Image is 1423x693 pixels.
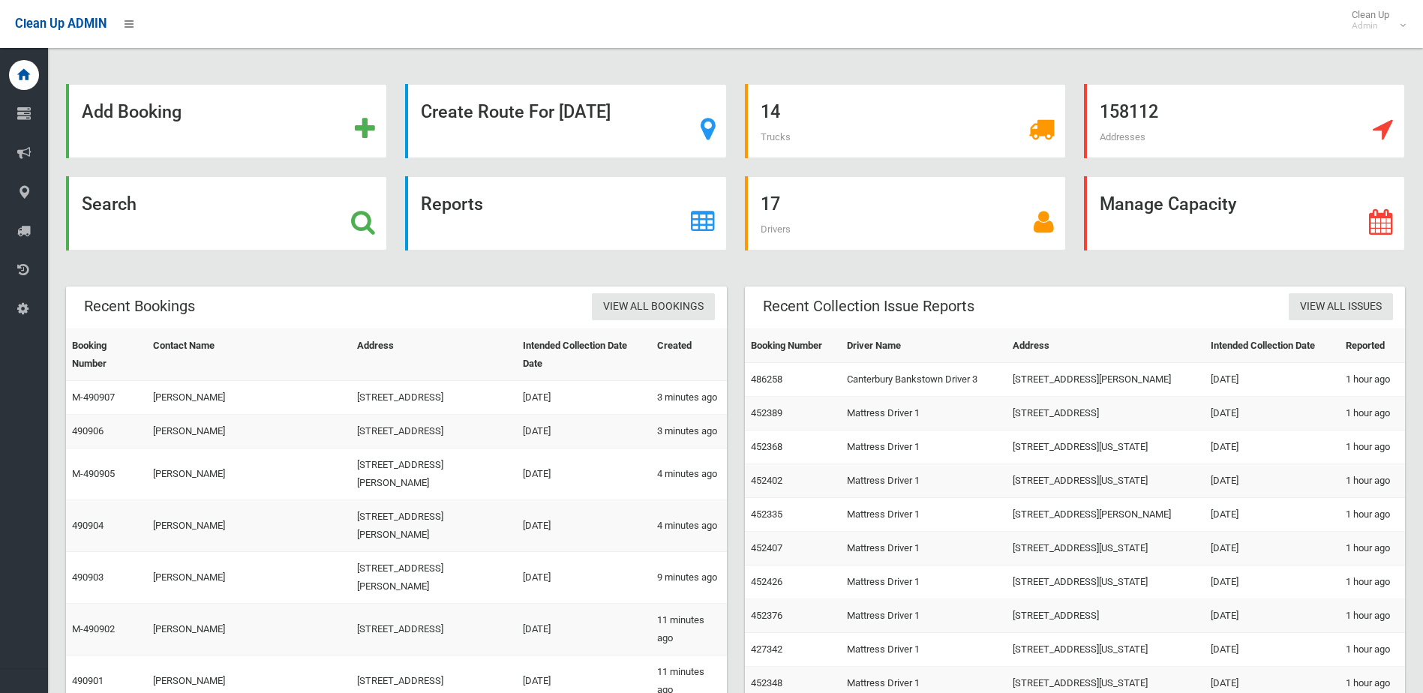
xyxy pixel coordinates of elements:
a: Manage Capacity [1084,176,1405,250]
td: [STREET_ADDRESS][US_STATE] [1007,633,1205,667]
td: Mattress Driver 1 [841,633,1007,667]
td: [STREET_ADDRESS] [351,381,518,415]
td: [PERSON_NAME] [147,552,350,604]
td: 1 hour ago [1340,565,1405,599]
small: Admin [1352,20,1389,31]
a: 452402 [751,475,782,486]
td: [DATE] [517,552,650,604]
td: [STREET_ADDRESS][US_STATE] [1007,532,1205,565]
a: Search [66,176,387,250]
td: [PERSON_NAME] [147,604,350,655]
td: 1 hour ago [1340,532,1405,565]
td: [PERSON_NAME] [147,448,350,500]
a: 452335 [751,508,782,520]
td: [DATE] [1205,430,1340,464]
td: 3 minutes ago [651,381,727,415]
td: Canterbury Bankstown Driver 3 [841,363,1007,397]
td: Mattress Driver 1 [841,430,1007,464]
td: [STREET_ADDRESS][US_STATE] [1007,430,1205,464]
td: [DATE] [517,448,650,500]
strong: Create Route For [DATE] [421,101,611,122]
td: 9 minutes ago [651,552,727,604]
td: [DATE] [1205,633,1340,667]
strong: 158112 [1100,101,1158,122]
td: [STREET_ADDRESS] [1007,397,1205,430]
td: 1 hour ago [1340,363,1405,397]
a: 490903 [72,571,104,583]
a: 452407 [751,542,782,553]
a: Create Route For [DATE] [405,84,726,158]
td: 1 hour ago [1340,599,1405,633]
span: Addresses [1100,131,1145,142]
a: 490904 [72,520,104,531]
td: [DATE] [1205,498,1340,532]
th: Driver Name [841,329,1007,363]
td: [DATE] [1205,363,1340,397]
th: Contact Name [147,329,350,381]
td: 3 minutes ago [651,415,727,448]
td: [STREET_ADDRESS] [351,604,518,655]
a: M-490905 [72,468,115,479]
th: Booking Number [745,329,842,363]
span: Clean Up [1344,9,1404,31]
td: [STREET_ADDRESS][PERSON_NAME] [1007,498,1205,532]
td: [STREET_ADDRESS] [351,415,518,448]
td: Mattress Driver 1 [841,397,1007,430]
header: Recent Bookings [66,292,213,321]
td: [PERSON_NAME] [147,381,350,415]
td: [STREET_ADDRESS][PERSON_NAME] [351,448,518,500]
td: Mattress Driver 1 [841,498,1007,532]
td: [DATE] [1205,397,1340,430]
a: 427342 [751,643,782,655]
th: Intended Collection Date [1205,329,1340,363]
td: 11 minutes ago [651,604,727,655]
td: [DATE] [1205,599,1340,633]
header: Recent Collection Issue Reports [745,292,992,321]
th: Booking Number [66,329,147,381]
td: [DATE] [1205,464,1340,498]
td: 1 hour ago [1340,633,1405,667]
a: Reports [405,176,726,250]
td: [DATE] [1205,565,1340,599]
strong: Add Booking [82,101,182,122]
td: Mattress Driver 1 [841,464,1007,498]
td: [STREET_ADDRESS] [1007,599,1205,633]
td: 1 hour ago [1340,430,1405,464]
td: 1 hour ago [1340,397,1405,430]
th: Reported [1340,329,1405,363]
a: Add Booking [66,84,387,158]
a: 490901 [72,675,104,686]
span: Clean Up ADMIN [15,16,107,31]
td: 4 minutes ago [651,500,727,552]
a: View All Bookings [592,293,715,321]
td: [STREET_ADDRESS][PERSON_NAME] [351,552,518,604]
strong: Manage Capacity [1100,193,1236,214]
a: 452376 [751,610,782,621]
strong: Search [82,193,137,214]
td: [STREET_ADDRESS][PERSON_NAME] [351,500,518,552]
a: 452389 [751,407,782,418]
td: Mattress Driver 1 [841,599,1007,633]
td: [DATE] [517,381,650,415]
strong: 14 [761,101,780,122]
a: 490906 [72,425,104,436]
a: 486258 [751,373,782,385]
th: Address [1007,329,1205,363]
a: M-490907 [72,391,115,403]
a: 158112 Addresses [1084,84,1405,158]
a: 17 Drivers [745,176,1066,250]
td: [DATE] [1205,532,1340,565]
span: Drivers [761,223,791,235]
strong: 17 [761,193,780,214]
span: Trucks [761,131,791,142]
td: [DATE] [517,415,650,448]
strong: Reports [421,193,483,214]
a: 452426 [751,576,782,587]
td: [STREET_ADDRESS][US_STATE] [1007,464,1205,498]
a: 14 Trucks [745,84,1066,158]
td: 1 hour ago [1340,464,1405,498]
td: 4 minutes ago [651,448,727,500]
td: [PERSON_NAME] [147,415,350,448]
th: Created [651,329,727,381]
a: View All Issues [1289,293,1393,321]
